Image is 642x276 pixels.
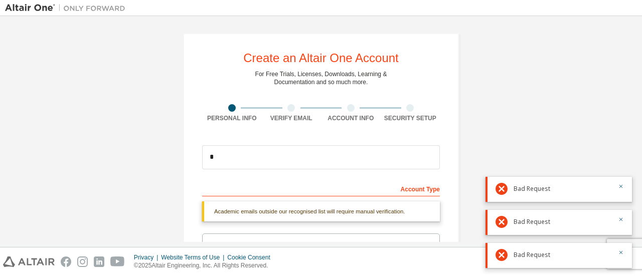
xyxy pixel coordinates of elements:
div: For Free Trials, Licenses, Downloads, Learning & Documentation and so much more. [255,70,387,86]
span: Bad Request [514,185,550,193]
span: Bad Request [514,251,550,259]
div: Cookie Consent [227,253,276,261]
span: Bad Request [514,218,550,226]
div: Personal Info [202,114,262,122]
img: Altair One [5,3,130,13]
div: Security Setup [381,114,440,122]
div: Create an Altair One Account [243,52,399,64]
div: Website Terms of Use [161,253,227,261]
p: © 2025 Altair Engineering, Inc. All Rights Reserved. [134,261,276,270]
img: altair_logo.svg [3,256,55,267]
div: Academic emails outside our recognised list will require manual verification. [202,201,440,221]
div: Account Type [202,180,440,196]
div: Privacy [134,253,161,261]
div: Altair Customers [209,240,433,254]
img: linkedin.svg [94,256,104,267]
img: instagram.svg [77,256,88,267]
img: facebook.svg [61,256,71,267]
div: Account Info [321,114,381,122]
img: youtube.svg [110,256,125,267]
div: Verify Email [262,114,322,122]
